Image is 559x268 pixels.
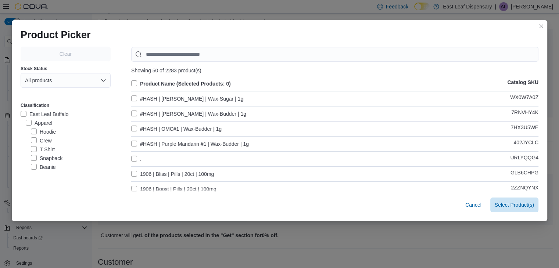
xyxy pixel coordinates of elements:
label: #HASH | Purple Mandarin #1 | Wax-Budder | 1g [131,140,249,148]
p: 7HX3U5WE [511,124,538,133]
label: Beanie [31,163,56,171]
label: . [131,155,141,163]
label: #HASH | [PERSON_NAME] | Wax-Budder | 1g [131,109,246,118]
label: Product Name (Selected Products: 0) [131,79,231,88]
p: 7RNVHY4K [511,109,538,118]
label: #HASH | OMC#1 | Wax-Budder | 1g [131,124,222,133]
label: Snapback [31,154,62,163]
p: 2ZZNQYNX [511,185,538,193]
label: Hoodie [31,127,56,136]
p: Catalog SKU [507,79,538,88]
label: 1906 | Bliss | Pills | 20ct | 100mg [131,170,214,178]
label: T Shirt [31,145,55,154]
span: Cancel [465,201,481,209]
button: Clear [21,47,111,61]
span: Select Product(s) [495,201,534,209]
button: Closes this modal window [537,22,546,30]
button: Cancel [462,198,484,212]
label: Jacket [31,171,54,180]
div: Showing 50 of 2283 product(s) [131,68,538,73]
p: 402JYCLC [513,140,538,148]
label: #HASH | [PERSON_NAME] | Wax-Sugar | 1g [131,94,243,103]
p: WX0W7A0Z [510,94,538,103]
p: URLYQQG4 [510,155,538,163]
label: East Leaf Buffalo [21,110,68,119]
p: GLB6CHPG [510,170,538,178]
label: Stock Status [21,66,47,72]
button: Select Product(s) [490,198,538,212]
label: 1906 | Boost | Pills | 20ct | 100mg [131,185,216,193]
label: Crew [31,136,52,145]
label: Apparel [26,119,52,127]
h1: Product Picker [21,29,91,41]
label: Classification [21,102,49,108]
input: Use aria labels when no actual label is in use [131,47,538,62]
button: All products [21,73,111,88]
span: Clear [60,50,72,58]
